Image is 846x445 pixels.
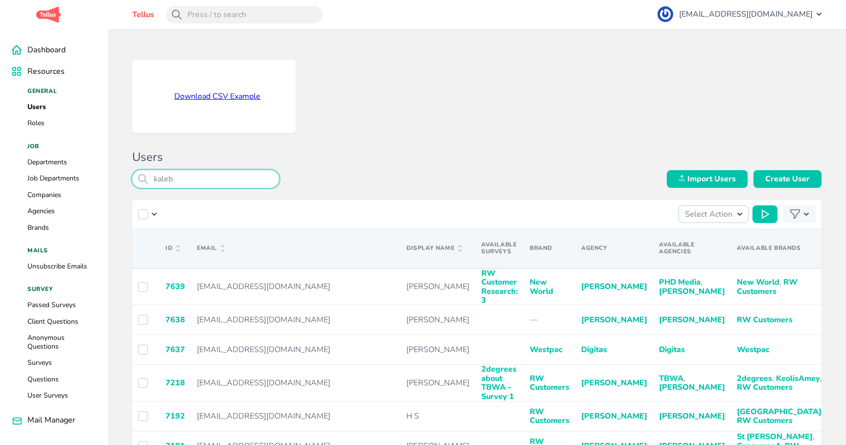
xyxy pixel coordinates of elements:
[12,45,96,55] a: Dashboard
[197,281,330,292] span: [EMAIL_ADDRESS][DOMAIN_NAME]
[27,247,96,254] h4: Mails
[27,333,65,351] a: Anonymous Questions
[737,277,798,296] a: RW Customers
[752,205,777,223] button: Run Action
[165,245,180,252] span: ID
[659,373,683,384] a: TBWA
[406,378,470,388] span: [PERSON_NAME]
[581,281,647,292] a: [PERSON_NAME]
[27,102,46,111] a: Users
[165,378,185,388] a: 7218
[737,373,772,384] a: 2degrees
[132,151,822,164] h1: Users
[165,344,185,355] a: 7637
[659,286,725,297] a: [PERSON_NAME]
[530,277,553,296] a: New World
[27,262,87,271] a: Unsubscribe Emails
[27,67,65,76] span: Resources
[659,382,725,393] a: [PERSON_NAME]
[197,378,330,388] span: [EMAIL_ADDRESS][DOMAIN_NAME]
[27,157,67,167] a: Departments
[659,344,685,355] a: Digitas
[406,344,470,355] span: [PERSON_NAME]
[481,268,518,306] a: RW Customer Research: 3
[197,314,330,325] span: [EMAIL_ADDRESS][DOMAIN_NAME]
[530,314,538,325] span: —
[27,206,55,216] a: Agencies
[27,174,79,183] a: Job Departments
[406,314,470,325] span: [PERSON_NAME]
[776,373,820,384] a: KeolisAmey
[27,45,66,54] span: Dashboard
[27,190,61,200] a: Companies
[197,411,330,422] span: [EMAIL_ADDRESS][DOMAIN_NAME]
[659,314,725,325] a: [PERSON_NAME]
[132,10,154,19] a: Tellus
[27,143,96,150] h4: Job
[658,6,673,22] img: c8c2cc7f90462177f6aa318963ce9aa3
[406,245,462,252] span: Display Name
[132,170,279,188] input: Search
[481,364,517,401] a: 2degrees about TBWA - Survey 1
[406,281,470,292] span: [PERSON_NAME]
[27,317,78,326] a: Client Questions
[167,92,260,101] a: Download CSV Example
[530,406,569,426] a: RW Customers
[197,344,330,355] span: [EMAIL_ADDRESS][DOMAIN_NAME]
[737,277,779,288] a: New World
[737,314,793,325] a: RW Customers
[581,244,608,252] span: Agency
[581,378,647,388] a: [PERSON_NAME]
[659,277,701,288] a: PHD Media
[530,344,563,355] a: Westpac
[27,391,68,400] a: User Surveys
[27,118,45,128] a: Roles
[530,244,552,252] span: Brand
[667,170,748,188] button: Import Users
[530,373,569,393] a: RW Customers
[581,344,607,355] a: Digitas
[659,241,694,255] span: Available Agencies
[679,10,813,19] span: [EMAIL_ADDRESS][DOMAIN_NAME]
[406,411,419,422] span: H S
[36,7,61,23] img: logo.png
[27,223,49,232] a: Brands
[165,411,185,422] a: 7192
[581,411,647,422] a: [PERSON_NAME]
[687,174,736,184] span: Import Users
[165,314,185,325] a: 7638
[27,286,96,293] h4: Survey
[166,6,323,23] input: Press / to search
[27,358,52,367] a: Surveys
[737,382,793,393] a: RW Customers
[165,281,185,292] a: 7639
[27,88,96,95] h4: General
[737,344,770,355] a: Westpac
[658,5,822,23] button: [EMAIL_ADDRESS][DOMAIN_NAME]
[737,244,801,252] span: Available Brands
[737,415,793,426] a: RW Customers
[753,170,822,188] a: Create User
[659,411,725,422] a: [PERSON_NAME]
[737,431,813,442] a: St [PERSON_NAME]
[27,416,75,424] span: Mail Manager
[27,375,59,384] a: Questions
[737,406,822,417] a: [GEOGRAPHIC_DATA]
[27,300,76,310] a: Passed Surveys
[197,245,225,252] span: Email
[481,241,517,255] span: Available Surveys
[581,314,647,325] a: [PERSON_NAME]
